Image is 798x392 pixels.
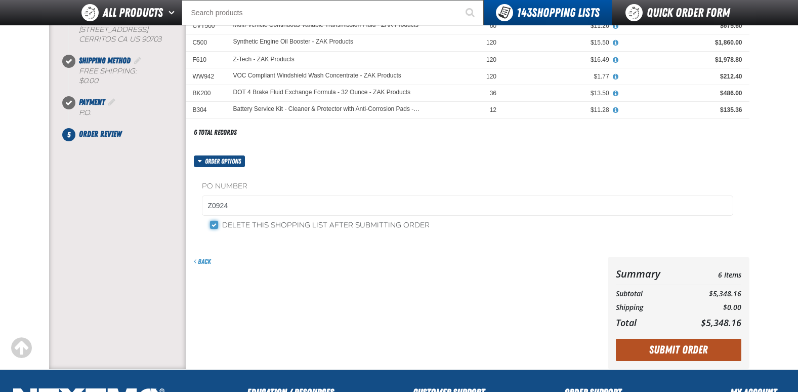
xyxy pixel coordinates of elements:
td: F610 [186,51,226,68]
li: Order Review. Step 5 of 5. Not Completed [69,128,186,140]
div: 6 total records [194,128,237,137]
span: Shopping Lists [517,6,600,20]
button: View All Prices for VOC Compliant Windshield Wash Concentrate - ZAK Products [609,72,622,82]
a: VOC Compliant Windshield Wash Concentrate - ZAK Products [233,72,401,80]
span: CA [117,35,128,44]
td: $0.00 [681,301,741,315]
a: Edit Payment [107,97,117,107]
button: Submit Order [616,339,741,361]
span: 5 [62,128,75,141]
td: C500 [186,34,226,51]
div: $486.00 [623,89,742,97]
span: 36 [490,90,496,97]
div: $16.49 [511,56,609,64]
div: $1,860.00 [623,38,742,47]
td: CVT500 [186,18,226,34]
div: $11.26 [511,22,609,30]
th: Subtotal [616,287,682,301]
li: Shipping Method. Step 3 of 5. Completed [69,55,186,96]
td: WW942 [186,68,226,85]
button: Order options [194,155,245,167]
li: Payment. Step 4 of 5. Completed [69,96,186,128]
strong: 143 [517,6,532,20]
div: Free Shipping: [79,67,186,86]
td: BK200 [186,85,226,102]
label: PO Number [202,182,733,191]
div: $1.77 [511,72,609,81]
div: $675.60 [623,22,742,30]
a: Z-Tech - ZAK Products [233,56,295,63]
th: Total [616,315,682,331]
div: $13.50 [511,89,609,97]
button: View All Prices for Battery Service Kit - Cleaner & Protector with Anti-Corrosion Pads - ZAK Prod... [609,106,622,115]
td: $5,348.16 [681,287,741,301]
span: CERRITOS [79,35,115,44]
div: Scroll to the top [10,337,32,359]
span: $5,348.16 [701,317,741,329]
span: 120 [486,39,496,46]
button: View All Prices for Synthetic Engine Oil Booster - ZAK Products [609,38,622,48]
span: Order options [205,155,245,167]
button: View All Prices for Multi-Vehicle Continuous Variable Transmission Fluid - ZAK Products [609,22,622,31]
span: US [130,35,140,44]
a: Battery Service Kit - Cleaner & Protector with Anti-Corrosion Pads - ZAK Products [233,106,422,113]
div: P.O. [79,108,186,118]
div: $15.50 [511,38,609,47]
div: $212.40 [623,72,742,81]
span: 12 [490,106,496,113]
span: 60 [490,22,496,29]
span: Shipping Method [79,56,131,65]
span: Order Review [79,129,121,139]
button: View All Prices for Z-Tech - ZAK Products [609,56,622,65]
th: Summary [616,265,682,283]
a: Back [194,257,211,265]
td: B304 [186,102,226,119]
a: DOT 4 Brake Fluid Exchange Formula - 32 Ounce - ZAK Products [233,89,411,96]
strong: $0.00 [79,76,98,85]
a: Multi-Vehicle Continuous Variable Transmission Fluid - ZAK Products [233,22,419,29]
button: View All Prices for DOT 4 Brake Fluid Exchange Formula - 32 Ounce - ZAK Products [609,89,622,98]
span: 120 [486,73,496,80]
div: $1,978.80 [623,56,742,64]
div: $135.36 [623,106,742,114]
span: All Products [103,4,163,22]
a: Edit Shipping Method [133,56,143,65]
input: Delete this shopping list after submitting order [210,221,218,229]
span: [STREET_ADDRESS] [79,25,148,34]
td: 6 Items [681,265,741,283]
span: Payment [79,97,105,107]
th: Shipping [616,301,682,315]
div: $11.28 [511,106,609,114]
span: 120 [486,56,496,63]
a: Synthetic Engine Oil Booster - ZAK Products [233,38,353,46]
bdo: 90703 [142,35,161,44]
label: Delete this shopping list after submitting order [210,221,430,230]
